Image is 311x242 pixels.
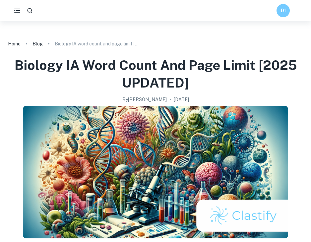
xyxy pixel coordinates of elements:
[55,40,141,47] p: Biology IA word count and page limit [2025 UPDATED]
[169,96,171,103] p: •
[8,39,21,48] a: Home
[8,56,303,92] h1: Biology IA word count and page limit [2025 UPDATED]
[174,96,189,103] h2: [DATE]
[280,7,287,14] h6: D1
[277,4,290,17] button: D1
[32,39,43,48] a: Blog
[122,96,167,103] h2: By [PERSON_NAME]
[23,106,288,238] img: Biology IA word count and page limit [2025 UPDATED] cover image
